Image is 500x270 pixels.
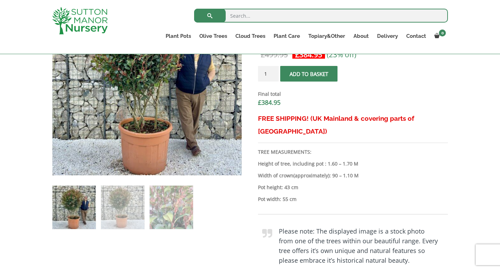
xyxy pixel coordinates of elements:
bdi: 384.95 [258,98,281,107]
a: Plant Care [269,31,304,41]
bdi: 384.95 [295,50,322,59]
span: 0 [439,29,446,36]
b: Height of tree, including pot : 1.60 – 1.70 M [258,160,358,167]
a: Olive Trees [195,31,231,41]
img: Photinia Red Robin Floating Cloud Tree 1.60 - 1.70 M (LARGE) - Image 2 [101,186,144,229]
a: 0 [430,31,448,41]
img: Photinia Red Robin Floating Cloud Tree 1.60 - 1.70 M (LARGE) [52,186,96,229]
span: £ [261,50,265,59]
dt: Final total [258,90,448,98]
a: Topiary&Other [304,31,349,41]
span: £ [295,50,299,59]
input: Product quantity [258,66,279,82]
input: Search... [194,9,448,23]
strong: Width of crown : 90 – 1.10 M [258,172,359,179]
bdi: 499.95 [261,50,288,59]
a: About [349,31,373,41]
button: Add to basket [280,66,337,82]
a: Plant Pots [161,31,195,41]
strong: Pot height: 43 cm [258,184,298,191]
img: logo [52,7,108,34]
a: Delivery [373,31,402,41]
span: £ [258,98,261,107]
img: Photinia Red Robin Floating Cloud Tree 1.60 - 1.70 M (LARGE) - Image 3 [150,186,193,229]
h3: FREE SHIPPING! (UK Mainland & covering parts of [GEOGRAPHIC_DATA]) [258,112,448,138]
a: Contact [402,31,430,41]
span: (23% off) [327,50,356,59]
strong: Please note: The displayed image is a stock photo from one of the trees within our beautiful rang... [279,227,438,264]
strong: TREE MEASUREMENTS: [258,149,311,155]
strong: Pot width: 55 cm [258,196,297,202]
a: Cloud Trees [231,31,269,41]
b: (approximately) [293,172,330,179]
